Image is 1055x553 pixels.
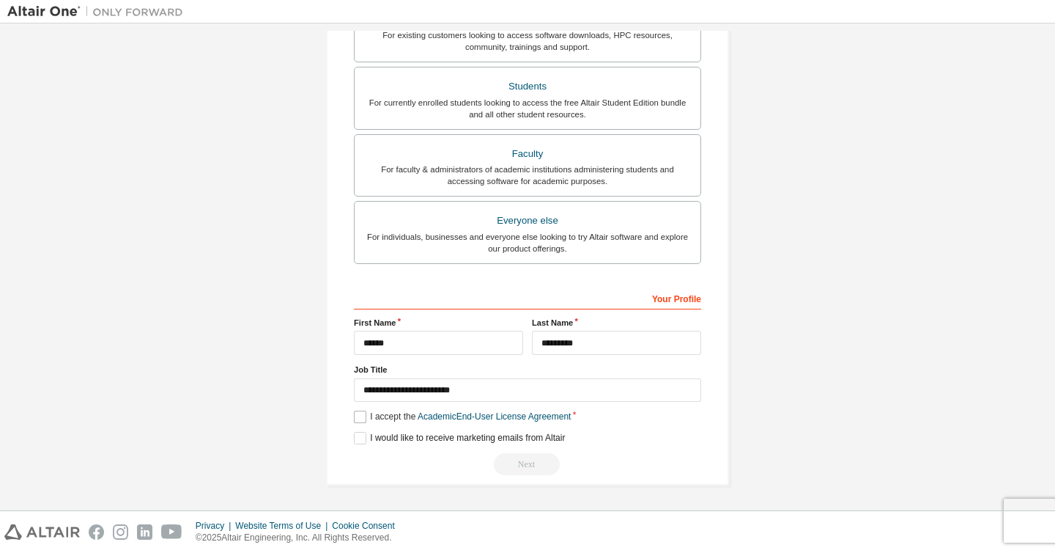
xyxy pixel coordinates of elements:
div: For currently enrolled students looking to access the free Altair Student Edition bundle and all ... [363,97,692,120]
img: Altair One [7,4,190,19]
div: Your Profile [354,286,701,310]
img: altair_logo.svg [4,524,80,540]
img: youtube.svg [161,524,182,540]
label: Job Title [354,364,701,376]
div: Read and acccept EULA to continue [354,453,701,475]
div: Faculty [363,144,692,164]
a: Academic End-User License Agreement [418,411,571,422]
img: linkedin.svg [137,524,152,540]
div: Privacy [196,520,235,532]
div: Students [363,76,692,97]
label: Last Name [532,317,701,329]
img: facebook.svg [89,524,104,540]
label: I accept the [354,411,571,423]
label: I would like to receive marketing emails from Altair [354,432,565,444]
label: First Name [354,317,523,329]
img: instagram.svg [113,524,128,540]
div: For faculty & administrators of academic institutions administering students and accessing softwa... [363,164,692,187]
div: Website Terms of Use [235,520,332,532]
div: Everyone else [363,210,692,231]
p: © 2025 Altair Engineering, Inc. All Rights Reserved. [196,532,404,544]
div: For individuals, businesses and everyone else looking to try Altair software and explore our prod... [363,231,692,254]
div: For existing customers looking to access software downloads, HPC resources, community, trainings ... [363,29,692,53]
div: Cookie Consent [332,520,403,532]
